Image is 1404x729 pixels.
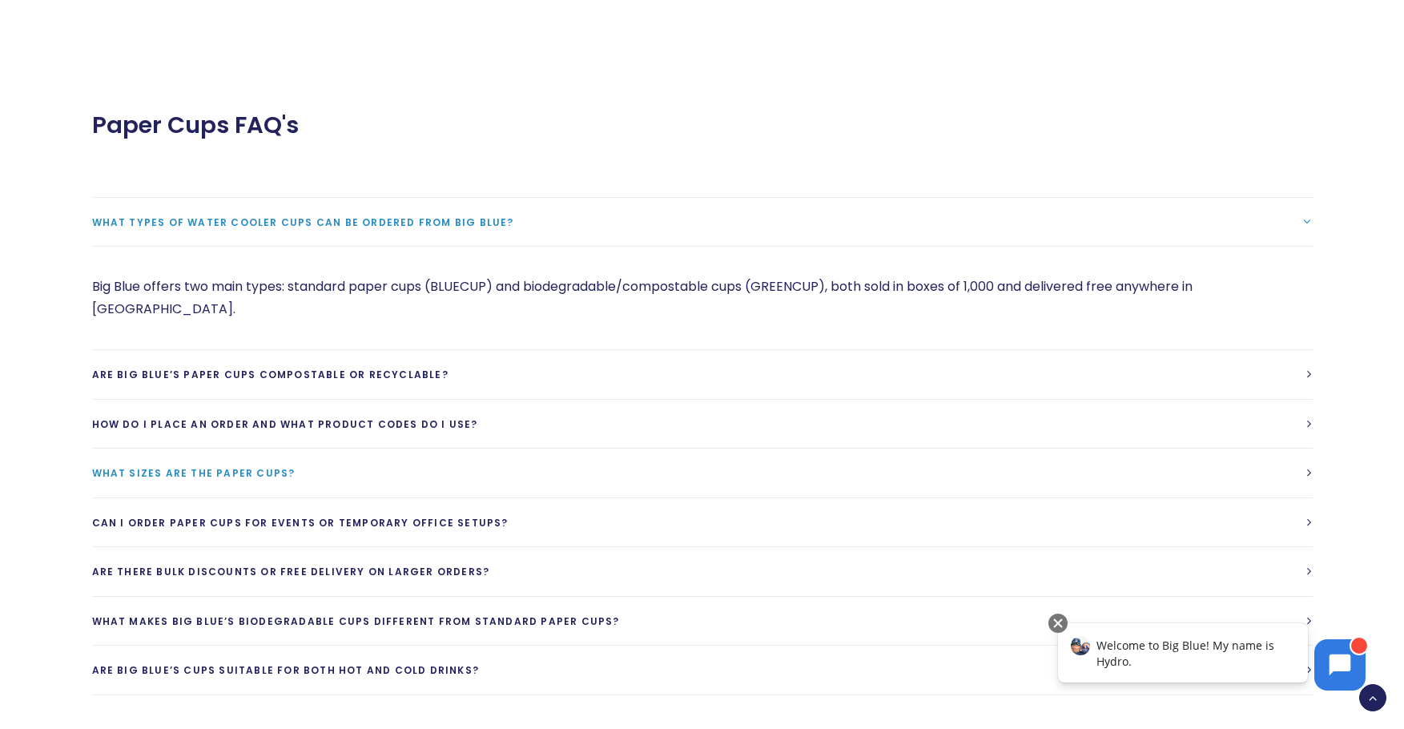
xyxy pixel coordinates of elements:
a: What types of water cooler cups can be ordered from Big Blue? [92,198,1313,247]
iframe: Chatbot [1041,610,1382,707]
span: Can I order paper cups for events or temporary office setups? [92,516,509,530]
a: Are Big Blue’s paper cups compostable or recyclable? [92,350,1313,399]
a: How do I place an order and what product codes do I use? [92,400,1313,449]
a: Are there bulk discounts or free delivery on larger orders? [92,547,1313,596]
span: Are Big Blue’s cups suitable for both hot and cold drinks? [92,663,480,677]
a: Are Big Blue’s cups suitable for both hot and cold drinks? [92,646,1313,695]
span: Are there bulk discounts or free delivery on larger orders? [92,565,490,578]
span: Are Big Blue’s paper cups compostable or recyclable? [92,368,449,381]
span: What makes Big Blue’s biodegradable cups different from standard paper cups? [92,614,620,628]
p: Big Blue offers two main types: standard paper cups (BLUECUP) and biodegradable/compostable cups ... [92,276,1313,320]
a: What sizes are the paper cups? [92,449,1313,497]
a: Can I order paper cups for events or temporary office setups? [92,498,1313,547]
span: How do I place an order and what product codes do I use? [92,417,478,431]
span: What sizes are the paper cups? [92,466,296,480]
span: Paper Cups FAQ's [92,111,299,139]
span: What types of water cooler cups can be ordered from Big Blue? [92,215,514,229]
a: What makes Big Blue’s biodegradable cups different from standard paper cups? [92,597,1313,646]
